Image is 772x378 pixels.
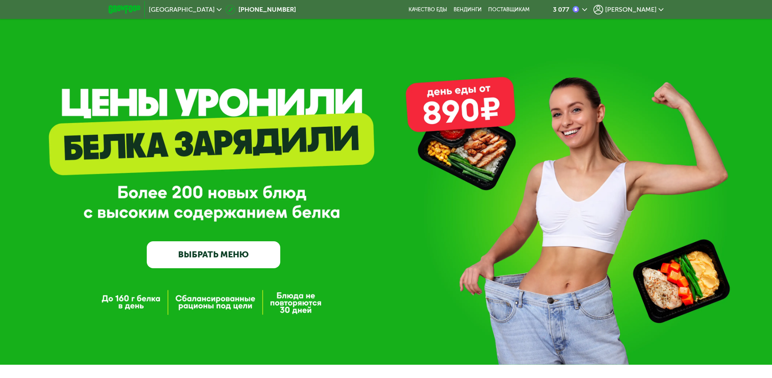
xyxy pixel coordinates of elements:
a: Вендинги [454,6,482,13]
span: [GEOGRAPHIC_DATA] [149,6,215,13]
a: ВЫБРАТЬ МЕНЮ [147,241,280,268]
span: [PERSON_NAME] [605,6,657,13]
a: [PHONE_NUMBER] [226,5,296,14]
div: поставщикам [488,6,530,13]
div: 3 077 [553,6,569,13]
a: Качество еды [409,6,447,13]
